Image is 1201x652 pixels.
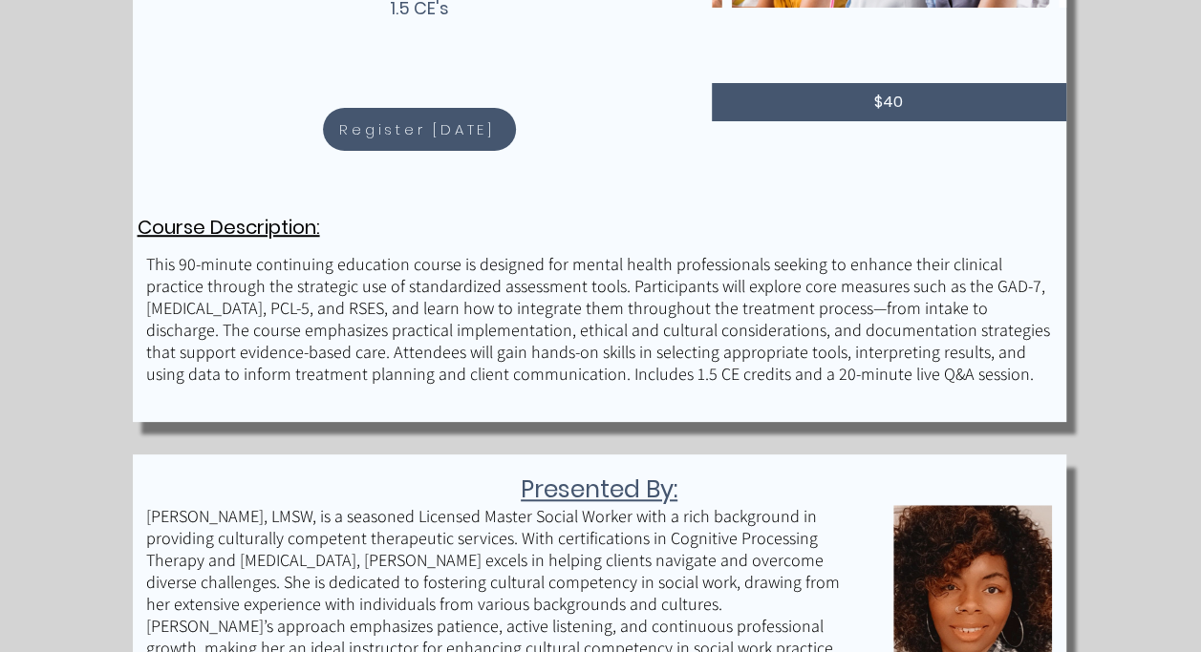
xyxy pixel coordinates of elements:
span: Course Description: [138,214,320,241]
span: $40 [874,91,903,113]
p: This 90-minute continuing education course is designed for mental health professionals seeking to... [146,253,1052,385]
a: Register Today [323,108,516,151]
span: Presented By: [521,473,677,506]
span: Register [DATE] [339,118,494,140]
